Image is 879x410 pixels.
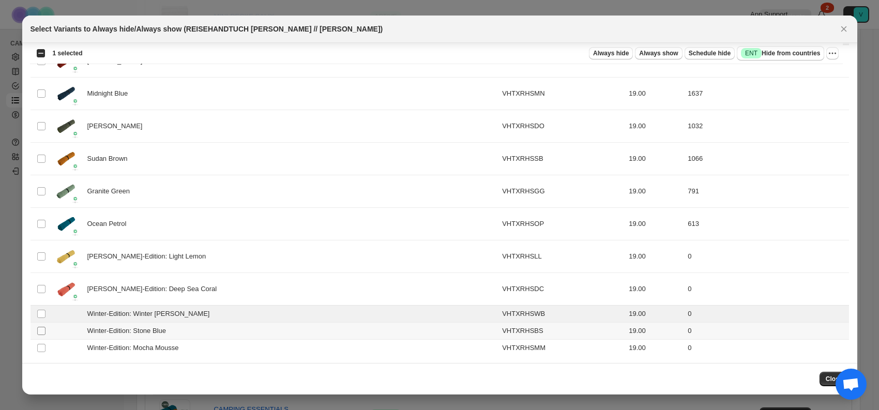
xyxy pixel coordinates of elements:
img: sudan_brown_klein_mit_GOTS_neu.png [53,146,79,172]
span: ENT [745,49,757,57]
span: Always show [639,49,678,57]
td: 0 [685,323,848,340]
td: VHTXRHSDC [499,273,626,306]
span: Ocean Petrol [87,219,132,229]
span: Midnight Blue [87,88,134,99]
span: Sudan Brown [87,154,133,164]
td: 0 [685,240,848,273]
span: [PERSON_NAME]-Edition: Light Lemon [87,251,212,262]
td: 19.00 [626,110,685,143]
td: VHTXRHSWB [499,306,626,323]
td: 19.00 [626,273,685,306]
td: VHTXRHSGG [499,175,626,208]
td: 19.00 [626,306,685,323]
td: 19.00 [626,78,685,110]
td: VHTXRHSLL [499,240,626,273]
img: granite_green_klein_mit_GOTS_neu.png [53,178,79,204]
td: 19.00 [626,340,685,357]
span: Schedule hide [689,49,731,57]
td: 1032 [685,110,848,143]
span: Winter-Edition: Mocha Mousse [87,343,185,353]
img: midnight_blue_klein_mit_GOTS_neu_90376e26-2227-4544-b5cc-eabc4277366d.png [53,81,79,107]
span: [PERSON_NAME]-Edition: Deep Sea Coral [87,284,223,294]
button: More actions [826,47,839,59]
span: Hide from countries [741,48,820,58]
img: LINNEA_klein_GOTS_Neu_light_lemon.png [53,244,79,269]
td: VHTXRHSMM [499,340,626,357]
button: SuccessENTHide from countries [737,46,824,60]
td: 19.00 [626,175,685,208]
button: Schedule hide [685,47,735,59]
button: Always show [635,47,682,59]
h2: Select Variants to Always hide/Always show (REISEHANDTUCH [PERSON_NAME] // [PERSON_NAME]) [31,24,383,34]
td: 19.00 [626,143,685,175]
span: Always hide [593,49,629,57]
td: 19.00 [626,240,685,273]
span: 1 selected [52,49,82,57]
td: VHTXRHSDO [499,110,626,143]
td: 0 [685,306,848,323]
button: Always hide [589,47,633,59]
a: Chat öffnen [836,369,867,400]
span: Winter-Edition: Stone Blue [87,326,172,336]
img: dusty_olive_klein_mit_GOTS_neu.png [53,113,79,139]
img: LINNEA_klein_GOTS_neu_Ocean_petrol.png [53,211,79,237]
td: VHTXRHSMN [499,78,626,110]
td: VHTXRHSOP [499,208,626,240]
td: 613 [685,208,848,240]
button: Close [820,372,849,386]
td: 1066 [685,143,848,175]
span: Close [826,375,843,383]
td: 0 [685,273,848,306]
img: LINNEA_klein_GOTS_Neu_deep_sea_coral.png [53,276,79,302]
td: 791 [685,175,848,208]
td: 19.00 [626,208,685,240]
td: 0 [685,340,848,357]
td: 1637 [685,78,848,110]
button: Close [837,22,851,36]
span: [PERSON_NAME] [87,121,148,131]
td: 19.00 [626,323,685,340]
span: Granite Green [87,186,135,196]
td: VHTXRHSSB [499,143,626,175]
td: VHTXRHSBS [499,323,626,340]
span: Winter-Edition: Winter [PERSON_NAME] [87,309,216,319]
